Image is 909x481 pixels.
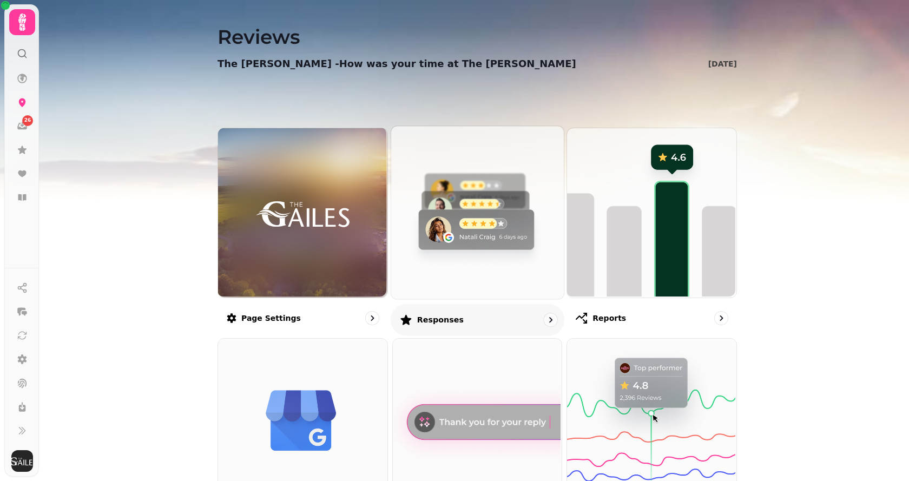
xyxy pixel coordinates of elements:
[239,178,366,247] img: How was your time at The Gailes
[11,450,33,472] img: User avatar
[417,314,463,325] p: Responses
[9,450,35,472] button: User avatar
[24,117,31,124] span: 26
[592,313,626,324] p: Reports
[218,56,576,71] p: The [PERSON_NAME] - How was your time at The [PERSON_NAME]
[566,127,735,296] img: Reports
[11,115,33,137] a: 26
[567,128,737,334] a: ReportsReports
[390,125,562,298] img: Responses
[218,128,388,334] a: Page settingsHow was your time at The GailesPage settings
[367,313,378,324] svg: go to
[391,126,564,335] a: ResponsesResponses
[545,314,556,325] svg: go to
[241,313,301,324] p: Page settings
[716,313,727,324] svg: go to
[708,58,737,69] p: [DATE]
